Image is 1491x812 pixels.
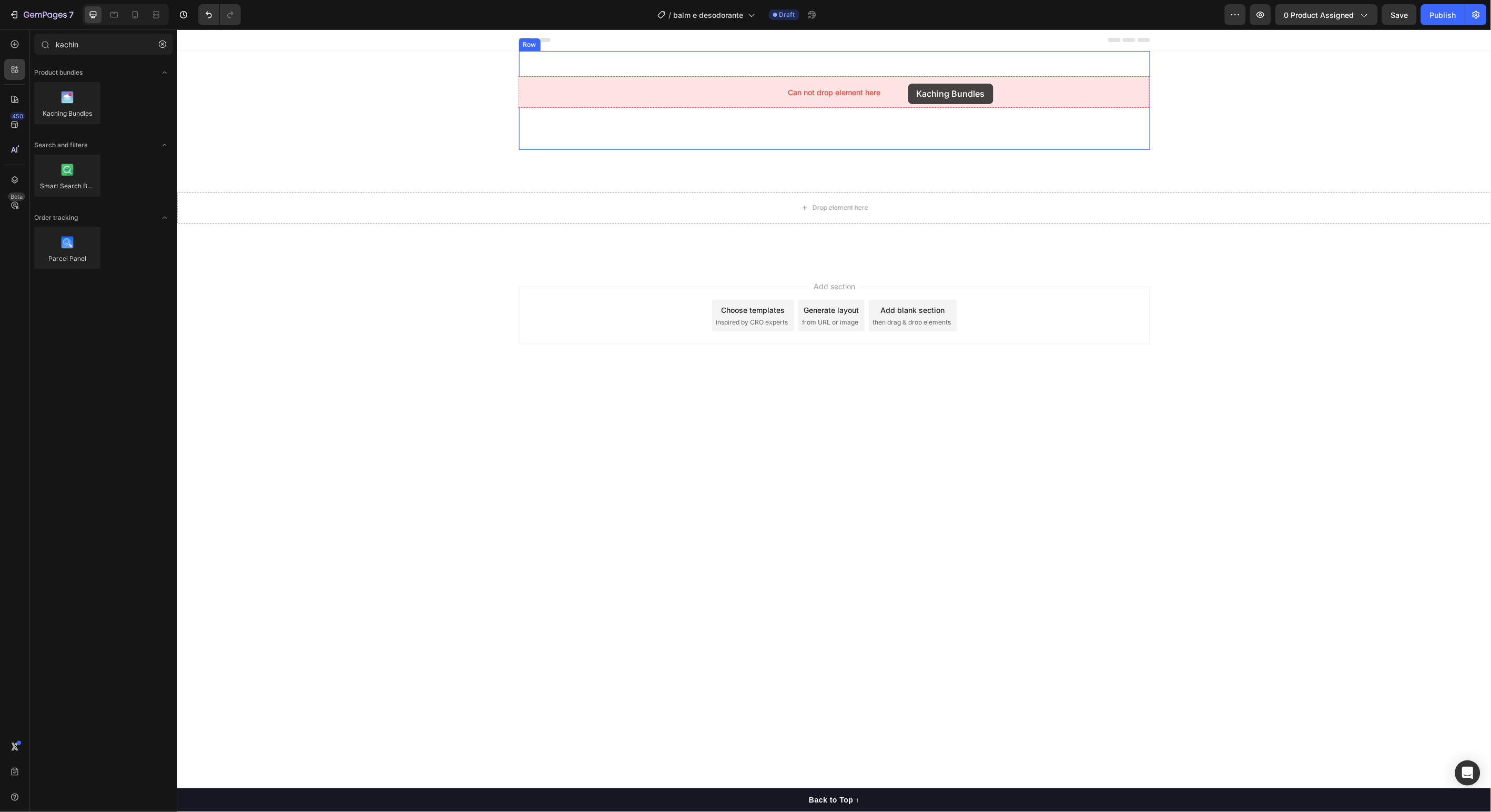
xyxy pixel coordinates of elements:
span: / [669,9,672,21]
div: Undo/Redo [198,4,241,25]
span: Toggle open [156,209,173,226]
div: 450 [10,112,25,120]
span: Toggle open [156,64,173,81]
div: Open Intercom Messenger [1455,760,1480,786]
div: Can not drop element here [341,47,972,78]
span: Order tracking [34,213,78,222]
span: 0 product assigned [1284,9,1354,21]
button: Save [1382,4,1417,25]
span: Save [1391,11,1408,19]
span: Search and filters [34,140,87,150]
span: Draft [779,10,795,19]
button: 7 [4,4,78,25]
input: Search Shopify Apps [34,34,173,55]
button: Publish [1421,4,1465,25]
button: 0 product assigned [1275,4,1378,25]
span: Toggle open [156,137,173,154]
div: Publish [1430,9,1456,21]
span: balm e desodorante [674,9,744,21]
span: Product bundles [34,68,83,77]
p: 7 [69,8,74,21]
div: Beta [8,192,25,201]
